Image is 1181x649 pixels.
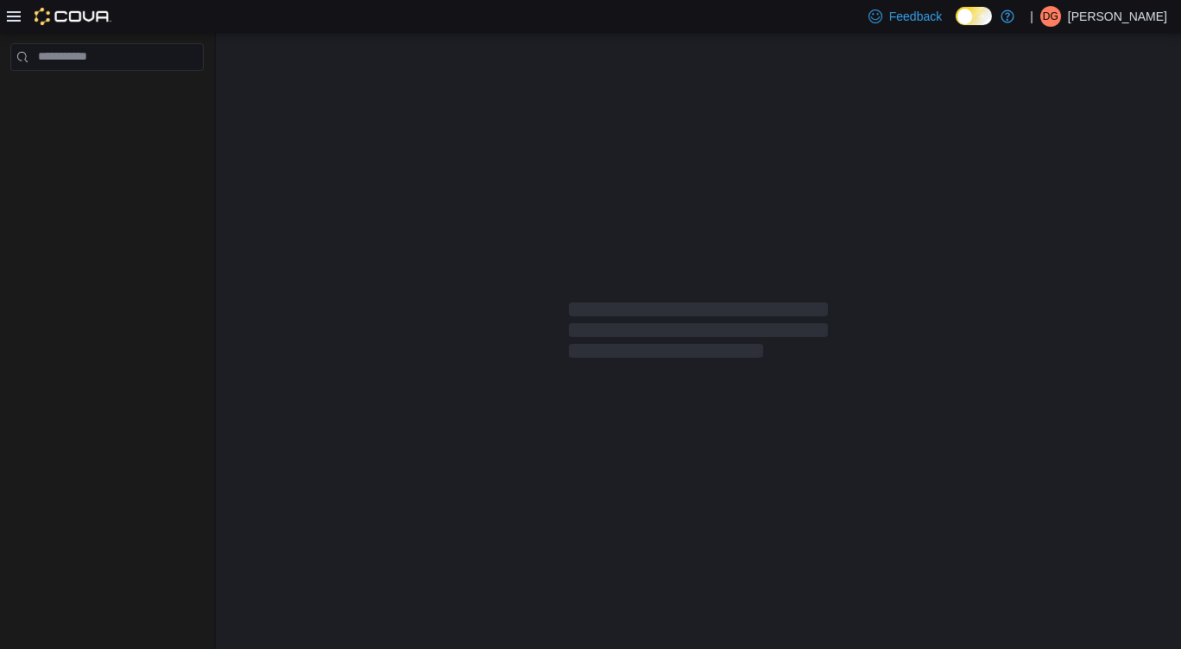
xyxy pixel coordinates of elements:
[956,7,992,25] input: Dark Mode
[1043,6,1058,27] span: DG
[1040,6,1061,27] div: Damien Geehan-Hearn
[889,8,942,25] span: Feedback
[10,74,204,116] nav: Complex example
[1068,6,1167,27] p: [PERSON_NAME]
[956,25,957,26] span: Dark Mode
[35,8,111,25] img: Cova
[569,306,828,361] span: Loading
[1030,6,1033,27] p: |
